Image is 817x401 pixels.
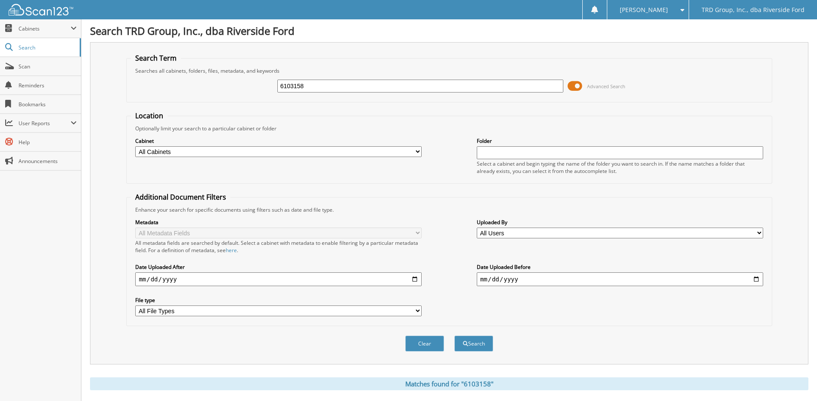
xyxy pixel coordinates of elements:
[477,272,763,286] input: end
[477,219,763,226] label: Uploaded By
[19,82,77,89] span: Reminders
[131,125,767,132] div: Optionally limit your search to a particular cabinet or folder
[135,263,422,271] label: Date Uploaded After
[620,7,668,12] span: [PERSON_NAME]
[19,157,77,165] span: Announcements
[135,219,422,226] label: Metadata
[131,53,181,63] legend: Search Term
[90,24,808,38] h1: Search TRD Group, Inc., dba Riverside Ford
[9,4,73,15] img: scan123-logo-white.svg
[587,83,625,89] span: Advanced Search
[19,44,75,51] span: Search
[477,263,763,271] label: Date Uploaded Before
[131,206,767,213] div: Enhance your search for specific documents using filters such as date and file type.
[405,336,444,352] button: Clear
[454,336,493,352] button: Search
[19,120,71,127] span: User Reports
[131,192,230,202] legend: Additional Document Filters
[702,7,805,12] span: TRD Group, Inc., dba Riverside Ford
[477,160,763,175] div: Select a cabinet and begin typing the name of the folder you want to search in. If the name match...
[19,25,71,32] span: Cabinets
[19,63,77,70] span: Scan
[131,67,767,74] div: Searches all cabinets, folders, files, metadata, and keywords
[131,111,168,120] legend: Location
[19,139,77,146] span: Help
[226,247,237,254] a: here
[90,377,808,390] div: Matches found for "6103158"
[135,137,422,145] label: Cabinet
[135,272,422,286] input: start
[477,137,763,145] label: Folder
[19,101,77,108] span: Bookmarks
[135,296,422,304] label: File type
[135,239,422,254] div: All metadata fields are searched by default. Select a cabinet with metadata to enable filtering b...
